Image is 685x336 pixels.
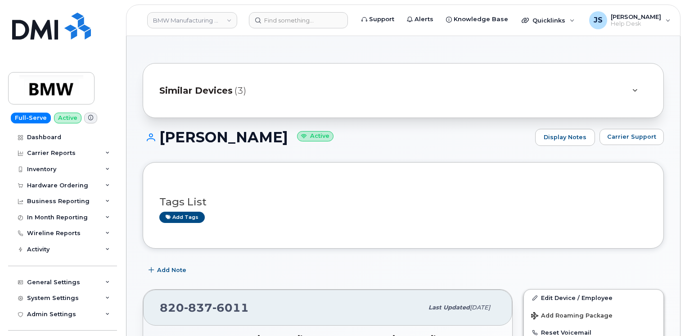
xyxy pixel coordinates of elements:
[599,129,664,145] button: Carrier Support
[184,301,212,314] span: 837
[157,266,186,274] span: Add Note
[143,129,531,145] h1: [PERSON_NAME]
[535,129,595,146] a: Display Notes
[524,306,663,324] button: Add Roaming Package
[159,196,647,208] h3: Tags List
[470,304,490,311] span: [DATE]
[159,84,233,97] span: Similar Devices
[524,290,663,306] a: Edit Device / Employee
[646,297,678,329] iframe: Messenger Launcher
[212,301,249,314] span: 6011
[607,132,656,141] span: Carrier Support
[234,84,246,97] span: (3)
[297,131,333,141] small: Active
[159,212,205,223] a: Add tags
[143,262,194,278] button: Add Note
[531,312,613,321] span: Add Roaming Package
[160,301,249,314] span: 820
[428,304,470,311] span: Last updated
